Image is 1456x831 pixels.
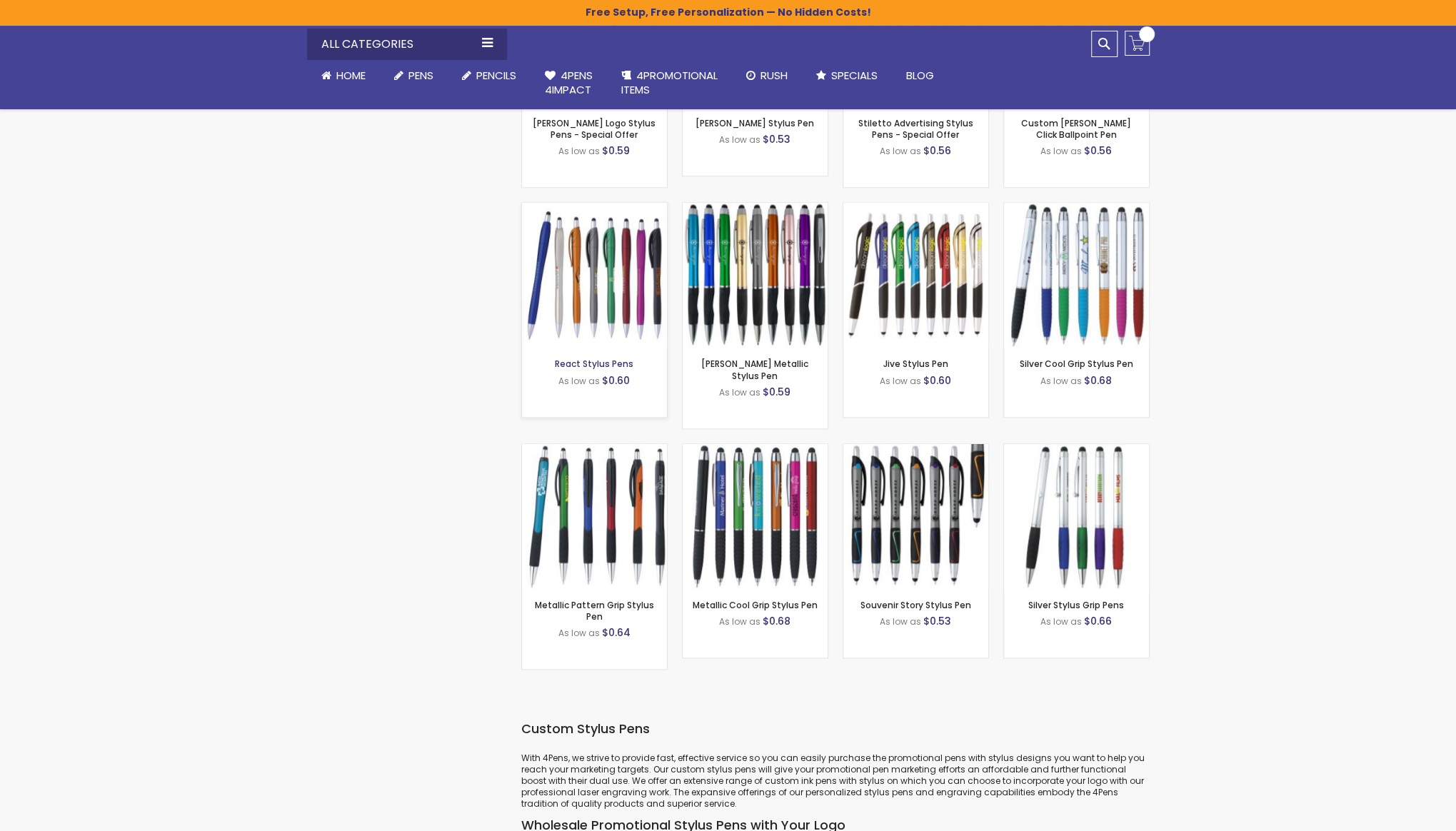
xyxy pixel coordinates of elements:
[558,627,600,639] span: As low as
[1040,375,1082,387] span: As low as
[760,68,788,83] span: Rush
[448,60,531,91] a: Pencils
[923,143,951,158] span: $0.56
[843,443,988,455] a: Souvenir Story Stylus Pen
[1004,203,1149,348] img: Silver Cool Grip Stylus Pen
[1021,117,1131,141] a: Custom [PERSON_NAME] Click Ballpoint Pen
[522,443,667,455] a: Metallic Pattern Grip Stylus Pen
[1084,143,1112,158] span: $0.56
[1004,444,1149,589] img: Silver Stylus Grip Pens
[880,145,921,157] span: As low as
[763,614,790,628] span: $0.68
[522,203,667,348] img: React Stylus Pens
[558,375,600,387] span: As low as
[307,29,507,60] div: All Categories
[522,202,667,214] a: React Stylus Pens
[1084,373,1112,388] span: $0.68
[683,443,828,455] a: Metallic Cool Grip Stylus Pen
[719,386,760,398] span: As low as
[880,615,921,628] span: As low as
[521,720,1150,737] h3: Custom Stylus Pens
[533,117,656,141] a: [PERSON_NAME] Logo Stylus Pens - Special Offer
[1004,443,1149,455] a: Silver Stylus Grip Pens
[545,68,593,97] span: 4Pens 4impact
[843,444,988,589] img: Souvenir Story Stylus Pen
[802,60,892,91] a: Specials
[558,145,600,157] span: As low as
[843,203,988,348] img: Jive Stylus Pen
[531,60,607,106] a: 4Pens4impact
[602,373,630,388] span: $0.60
[719,615,760,628] span: As low as
[683,444,828,589] img: Metallic Cool Grip Stylus Pen
[336,68,366,83] span: Home
[408,68,433,83] span: Pens
[555,358,633,370] a: React Stylus Pens
[522,444,667,589] img: Metallic Pattern Grip Stylus Pen
[831,68,878,83] span: Specials
[1004,202,1149,214] a: Silver Cool Grip Stylus Pen
[719,134,760,146] span: As low as
[602,625,631,640] span: $0.64
[906,68,934,83] span: Blog
[843,202,988,214] a: Jive Stylus Pen
[923,373,951,388] span: $0.60
[621,68,718,97] span: 4PROMOTIONAL ITEMS
[892,60,948,91] a: Blog
[607,60,732,106] a: 4PROMOTIONALITEMS
[923,614,951,628] span: $0.53
[860,599,971,611] a: Souvenir Story Stylus Pen
[696,117,814,129] a: [PERSON_NAME] Stylus Pen
[732,60,802,91] a: Rush
[535,599,654,623] a: Metallic Pattern Grip Stylus Pen
[683,203,828,348] img: Lory Metallic Stylus Pen
[858,117,973,141] a: Stiletto Advertising Stylus Pens - Special Offer
[1028,599,1124,611] a: Silver Stylus Grip Pens
[1040,145,1082,157] span: As low as
[476,68,516,83] span: Pencils
[307,60,380,91] a: Home
[883,358,948,370] a: Jive Stylus Pen
[1040,615,1082,628] span: As low as
[701,358,808,381] a: [PERSON_NAME] Metallic Stylus Pen
[1020,358,1133,370] a: Silver Cool Grip Stylus Pen
[763,385,790,399] span: $0.59
[693,599,818,611] a: Metallic Cool Grip Stylus Pen
[880,375,921,387] span: As low as
[1338,792,1456,831] iframe: Reseñas de Clientes en Google
[521,752,1150,810] p: With 4Pens, we strive to provide fast, effective service so you can easily purchase the promotion...
[1084,614,1112,628] span: $0.66
[380,60,448,91] a: Pens
[763,132,790,146] span: $0.53
[602,143,630,158] span: $0.59
[683,202,828,214] a: Lory Metallic Stylus Pen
